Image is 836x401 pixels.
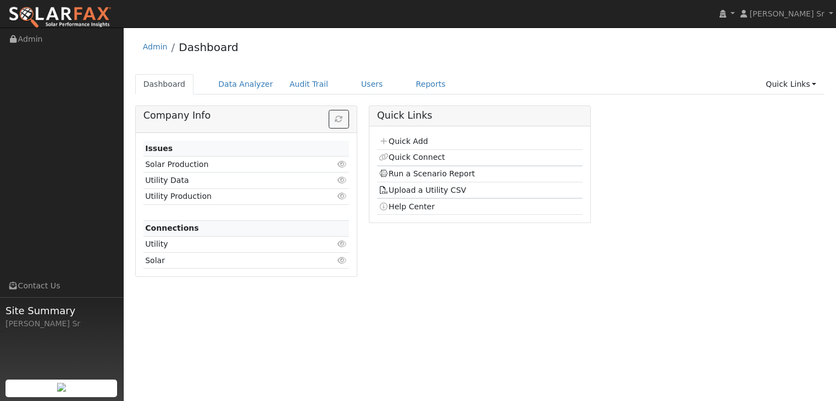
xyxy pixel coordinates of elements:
a: Audit Trail [281,74,336,94]
span: [PERSON_NAME] Sr [750,9,824,18]
i: Click to view [337,240,347,248]
a: Run a Scenario Report [379,169,475,178]
strong: Issues [145,144,173,153]
i: Click to view [337,176,347,184]
a: Quick Add [379,137,428,146]
img: SolarFax [8,6,112,29]
a: Users [353,74,391,94]
a: Dashboard [135,74,194,94]
a: Quick Links [757,74,824,94]
strong: Connections [145,224,199,232]
td: Solar Production [143,157,316,172]
img: retrieve [57,383,66,392]
a: Upload a Utility CSV [379,186,466,194]
td: Utility Data [143,172,316,188]
span: Site Summary [5,303,118,318]
a: Quick Connect [379,153,445,161]
i: Click to view [337,192,347,200]
div: [PERSON_NAME] Sr [5,318,118,330]
h5: Quick Links [377,110,583,121]
i: Click to view [337,160,347,168]
a: Admin [143,42,168,51]
a: Data Analyzer [210,74,281,94]
td: Solar [143,253,316,269]
i: Click to view [337,257,347,264]
a: Help Center [379,202,435,211]
a: Dashboard [179,41,239,54]
h5: Company Info [143,110,349,121]
td: Utility [143,236,316,252]
a: Reports [408,74,454,94]
td: Utility Production [143,188,316,204]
